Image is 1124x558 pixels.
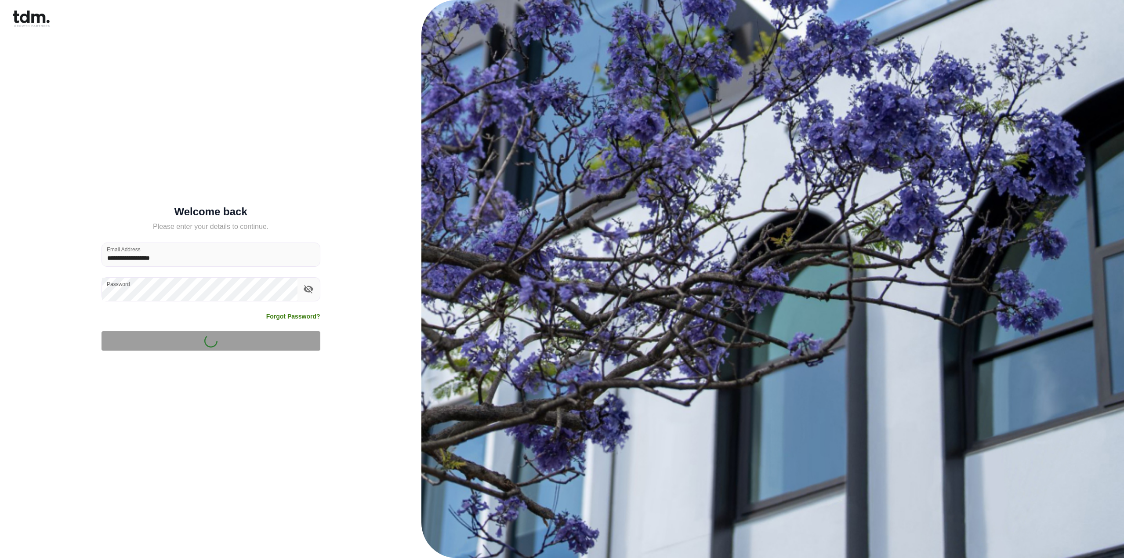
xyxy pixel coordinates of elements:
[102,207,320,216] h5: Welcome back
[301,282,316,297] button: toggle password visibility
[107,280,130,288] label: Password
[266,312,320,321] a: Forgot Password?
[102,221,320,232] h5: Please enter your details to continue.
[107,246,141,253] label: Email Address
